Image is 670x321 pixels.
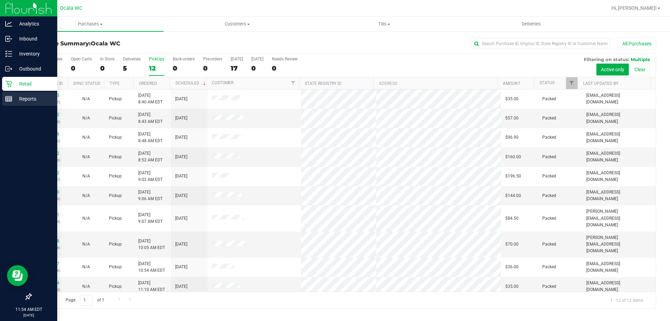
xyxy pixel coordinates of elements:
[17,21,164,27] span: Purchases
[586,111,652,125] span: [EMAIL_ADDRESS][DOMAIN_NAME]
[175,215,187,222] span: [DATE]
[82,283,90,290] button: N/A
[138,131,163,144] span: [DATE] 8:48 AM EDT
[40,112,59,117] a: 11826332
[91,40,120,47] span: Ocala WC
[542,192,556,199] span: Packed
[138,212,163,225] span: [DATE] 9:07 AM EDT
[618,38,656,50] button: All Purchases
[542,173,556,180] span: Packed
[5,35,12,42] inline-svg: Inbound
[175,241,187,248] span: [DATE]
[584,57,629,62] span: Filtering on status:
[82,154,90,159] span: Not Applicable
[71,64,92,72] div: 0
[109,115,122,122] span: Pickup
[123,57,141,61] div: Deliveries
[505,154,521,160] span: $160.00
[305,81,341,86] a: State Registry ID
[539,80,554,85] a: Status
[542,154,556,160] span: Packed
[7,265,28,286] iframe: Resource center
[40,93,59,98] a: 11826193
[40,212,59,217] a: 11826671
[288,77,299,89] a: Filter
[5,65,12,72] inline-svg: Outbound
[82,264,90,270] button: N/A
[82,216,90,221] span: Not Applicable
[175,283,187,290] span: [DATE]
[12,20,54,28] p: Analytics
[164,17,311,31] a: Customers
[60,295,110,306] span: Page of 1
[82,154,90,160] button: N/A
[109,154,122,160] span: Pickup
[82,193,90,198] span: Not Applicable
[82,134,90,141] button: N/A
[12,80,54,88] p: Retail
[109,283,122,290] span: Pickup
[203,57,222,61] div: Pre-orders
[505,264,519,270] span: $36.00
[138,111,163,125] span: [DATE] 8:43 AM EDT
[175,154,187,160] span: [DATE]
[505,134,519,141] span: $96.90
[5,80,12,87] inline-svg: Retail
[586,92,652,105] span: [EMAIL_ADDRESS][DOMAIN_NAME]
[149,64,164,72] div: 12
[31,41,239,47] h3: Purchase Summary:
[82,241,90,248] button: N/A
[583,81,618,86] a: Last Updated By
[173,57,195,61] div: Back-orders
[542,264,556,270] span: Packed
[596,64,629,75] button: Active only
[212,80,233,85] a: Customer
[542,241,556,248] span: Packed
[82,242,90,247] span: Not Applicable
[82,215,90,222] button: N/A
[175,173,187,180] span: [DATE]
[175,134,187,141] span: [DATE]
[109,96,122,102] span: Pickup
[566,77,578,89] a: Filter
[251,64,263,72] div: 0
[3,313,54,318] p: [DATE]
[138,150,163,163] span: [DATE] 8:52 AM EDT
[175,96,187,102] span: [DATE]
[12,95,54,103] p: Reports
[40,280,59,285] a: 11827654
[109,173,122,180] span: Pickup
[40,239,59,243] a: 11827188
[3,306,54,313] p: 11:54 AM EDT
[82,115,90,122] button: N/A
[586,170,652,183] span: [EMAIL_ADDRESS][DOMAIN_NAME]
[505,241,519,248] span: $70.00
[231,57,243,61] div: [DATE]
[175,264,187,270] span: [DATE]
[60,5,82,11] span: Ocala WC
[505,96,519,102] span: $35.00
[505,115,519,122] span: $57.00
[586,234,652,255] span: [PERSON_NAME][EMAIL_ADDRESS][DOMAIN_NAME]
[138,170,163,183] span: [DATE] 9:02 AM EDT
[505,173,521,180] span: $196.50
[586,150,652,163] span: [EMAIL_ADDRESS][DOMAIN_NAME]
[311,21,457,27] span: Tills
[164,21,310,27] span: Customers
[311,17,457,31] a: Tills
[631,57,650,62] span: Multiple
[109,241,122,248] span: Pickup
[373,77,497,89] th: Address
[73,81,100,86] a: Sync Status
[605,295,649,305] span: 1 - 12 of 12 items
[542,115,556,122] span: Packed
[458,17,605,31] a: Deliveries
[82,192,90,199] button: N/A
[505,215,519,222] span: $84.50
[40,190,59,195] a: 11826670
[82,173,90,180] button: N/A
[175,115,187,122] span: [DATE]
[542,283,556,290] span: Packed
[82,264,90,269] span: Not Applicable
[586,189,652,202] span: [EMAIL_ADDRESS][DOMAIN_NAME]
